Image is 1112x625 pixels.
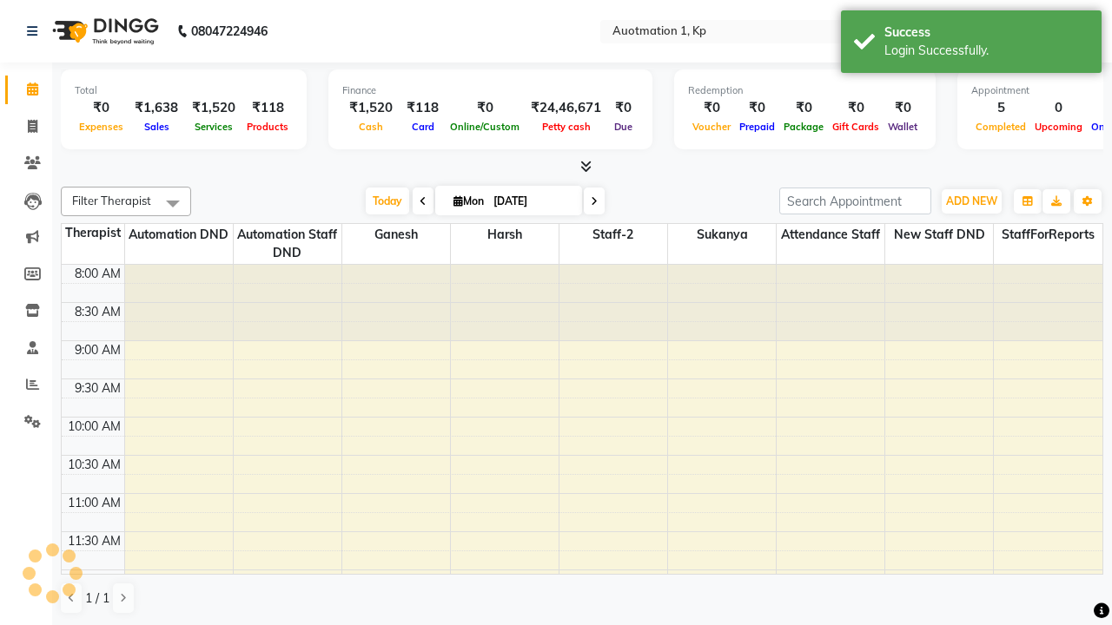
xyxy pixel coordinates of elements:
[71,379,124,398] div: 9:30 AM
[942,189,1002,214] button: ADD NEW
[44,7,163,56] img: logo
[342,83,639,98] div: Finance
[828,121,884,133] span: Gift Cards
[449,194,488,207] span: Mon
[994,224,1102,246] span: StaffForReports
[64,456,124,474] div: 10:30 AM
[446,121,524,133] span: Online/Custom
[735,98,779,118] div: ₹0
[884,42,1089,60] div: Login Successfully.
[71,265,124,283] div: 8:00 AM
[735,121,779,133] span: Prepaid
[1030,121,1087,133] span: Upcoming
[354,121,387,133] span: Cash
[400,98,446,118] div: ₹118
[608,98,639,118] div: ₹0
[128,98,185,118] div: ₹1,638
[64,532,124,550] div: 11:30 AM
[884,121,922,133] span: Wallet
[125,224,233,246] span: Automation DND
[779,187,931,214] input: Search Appointment
[1030,98,1087,118] div: 0
[242,98,293,118] div: ₹118
[884,98,922,118] div: ₹0
[185,98,242,118] div: ₹1,520
[71,341,124,359] div: 9:00 AM
[688,98,735,118] div: ₹0
[62,224,124,242] div: Therapist
[451,224,559,246] span: Harsh
[946,194,997,207] span: ADD NEW
[64,494,124,512] div: 11:00 AM
[75,121,128,133] span: Expenses
[191,7,268,56] b: 08047224946
[190,121,237,133] span: Services
[71,303,124,321] div: 8:30 AM
[688,83,922,98] div: Redemption
[342,224,450,246] span: Ganesh
[242,121,293,133] span: Products
[971,121,1030,133] span: Completed
[524,98,608,118] div: ₹24,46,671
[885,224,993,246] span: New Staff DND
[75,83,293,98] div: Total
[779,98,828,118] div: ₹0
[64,418,124,436] div: 10:00 AM
[688,121,735,133] span: Voucher
[828,98,884,118] div: ₹0
[140,121,174,133] span: Sales
[538,121,595,133] span: Petty cash
[342,98,400,118] div: ₹1,520
[884,23,1089,42] div: Success
[407,121,439,133] span: Card
[971,98,1030,118] div: 5
[72,194,151,207] span: Filter Therapist
[446,98,524,118] div: ₹0
[559,224,667,246] span: Staff-2
[234,224,341,264] span: Automation Staff DND
[610,121,637,133] span: Due
[668,224,776,246] span: Sukanya
[366,187,409,214] span: Today
[85,589,109,608] span: 1 / 1
[65,570,124,589] div: 12:00 PM
[75,98,128,118] div: ₹0
[777,224,884,246] span: Attendance Staff
[779,121,828,133] span: Package
[488,188,575,214] input: 2025-09-01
